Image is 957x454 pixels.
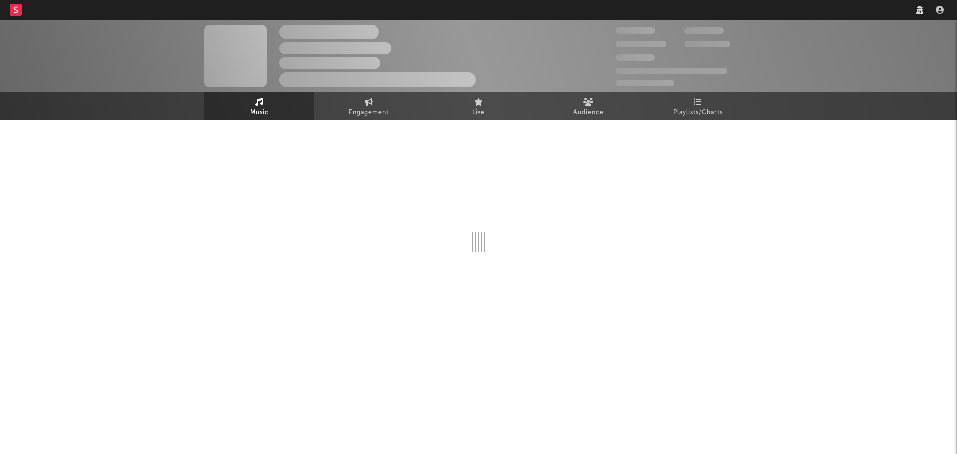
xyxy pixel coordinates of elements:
span: Playlists/Charts [673,107,723,119]
a: Playlists/Charts [643,92,753,120]
span: 50,000,000 [616,41,666,47]
span: 1,000,000 [684,41,730,47]
span: Live [472,107,485,119]
span: Engagement [349,107,389,119]
span: Audience [573,107,604,119]
span: 50,000,000 Monthly Listeners [616,68,727,74]
a: Audience [533,92,643,120]
a: Music [204,92,314,120]
a: Engagement [314,92,424,120]
span: Music [250,107,269,119]
span: 100,000 [616,54,655,61]
span: 300,000 [616,27,655,34]
a: Live [424,92,533,120]
span: Jump Score: 85.0 [616,80,674,86]
span: 100,000 [684,27,724,34]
